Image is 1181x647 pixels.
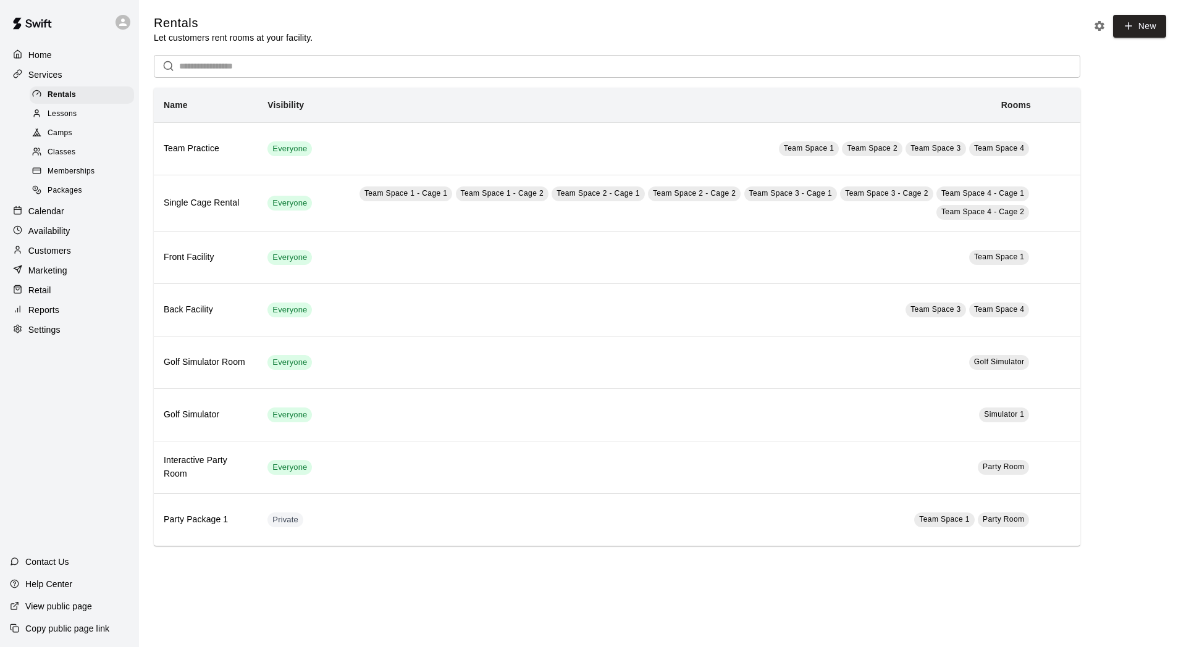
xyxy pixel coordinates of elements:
[267,407,312,422] div: This service is visible to all of your customers
[30,85,139,104] a: Rentals
[784,144,834,152] span: Team Space 1
[974,357,1025,366] span: Golf Simulator
[164,513,248,527] h6: Party Package 1
[48,108,77,120] span: Lessons
[154,15,313,31] h5: Rentals
[267,409,312,421] span: Everyone
[164,100,188,110] b: Name
[10,65,129,84] a: Services
[910,144,961,152] span: Team Space 3
[28,264,67,277] p: Marketing
[164,142,248,156] h6: Team Practice
[461,189,544,198] span: Team Space 1 - Cage 2
[983,515,1024,524] span: Party Room
[267,252,312,264] span: Everyone
[267,198,312,209] span: Everyone
[30,106,134,123] div: Lessons
[30,162,139,182] a: Memberships
[653,189,736,198] span: Team Space 2 - Cage 2
[10,301,129,319] a: Reports
[10,281,129,299] a: Retail
[30,182,139,201] a: Packages
[941,207,1024,216] span: Team Space 4 - Cage 2
[983,462,1024,471] span: Party Room
[984,410,1024,419] span: Simulator 1
[10,261,129,280] a: Marketing
[164,303,248,317] h6: Back Facility
[910,305,961,314] span: Team Space 3
[267,304,312,316] span: Everyone
[557,189,639,198] span: Team Space 2 - Cage 1
[28,284,51,296] p: Retail
[10,320,129,339] a: Settings
[164,251,248,264] h6: Front Facility
[974,305,1025,314] span: Team Space 4
[25,622,109,635] p: Copy public page link
[10,46,129,64] a: Home
[154,88,1080,546] table: simple table
[267,512,303,527] div: This service is hidden, and can only be accessed via a direct link
[847,144,897,152] span: Team Space 2
[30,163,134,180] div: Memberships
[267,303,312,317] div: This service is visible to all of your customers
[10,241,129,260] a: Customers
[30,144,134,161] div: Classes
[30,104,139,123] a: Lessons
[28,244,71,257] p: Customers
[28,49,52,61] p: Home
[28,304,59,316] p: Reports
[941,189,1024,198] span: Team Space 4 - Cage 1
[267,143,312,155] span: Everyone
[267,514,303,526] span: Private
[845,189,928,198] span: Team Space 3 - Cage 2
[1113,15,1166,38] a: New
[28,225,70,237] p: Availability
[25,600,92,612] p: View public page
[30,125,134,142] div: Camps
[164,408,248,422] h6: Golf Simulator
[364,189,447,198] span: Team Space 1 - Cage 1
[164,196,248,210] h6: Single Cage Rental
[749,189,832,198] span: Team Space 3 - Cage 1
[25,578,72,590] p: Help Center
[25,556,69,568] p: Contact Us
[30,124,139,143] a: Camps
[267,196,312,211] div: This service is visible to all of your customers
[28,205,64,217] p: Calendar
[1090,17,1109,35] button: Rental settings
[164,356,248,369] h6: Golf Simulator Room
[10,222,129,240] a: Availability
[267,460,312,475] div: This service is visible to all of your customers
[267,250,312,265] div: This service is visible to all of your customers
[30,86,134,104] div: Rentals
[48,146,75,159] span: Classes
[48,127,72,140] span: Camps
[164,454,248,481] h6: Interactive Party Room
[267,462,312,474] span: Everyone
[267,100,304,110] b: Visibility
[267,355,312,370] div: This service is visible to all of your customers
[48,185,82,197] span: Packages
[48,165,95,178] span: Memberships
[974,144,1025,152] span: Team Space 4
[267,357,312,369] span: Everyone
[48,89,76,101] span: Rentals
[30,143,139,162] a: Classes
[267,141,312,156] div: This service is visible to all of your customers
[10,202,129,220] a: Calendar
[28,323,61,336] p: Settings
[30,182,134,199] div: Packages
[28,69,62,81] p: Services
[919,515,970,524] span: Team Space 1
[974,253,1025,261] span: Team Space 1
[1001,100,1031,110] b: Rooms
